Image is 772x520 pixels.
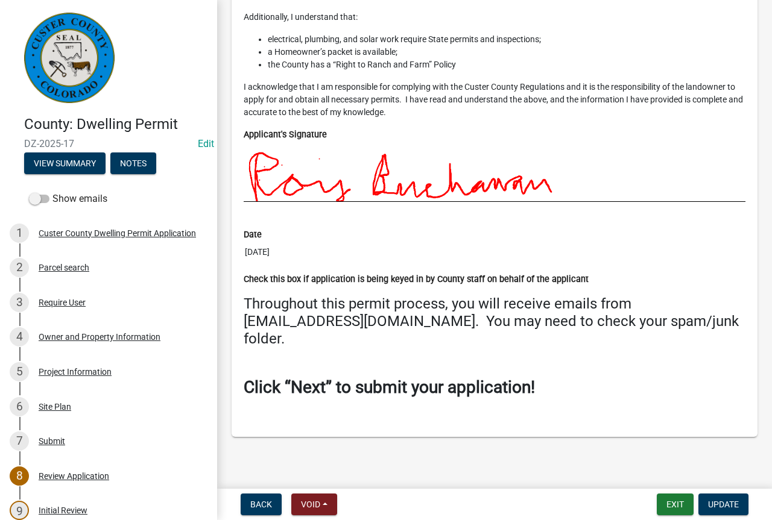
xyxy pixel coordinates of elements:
div: 6 [10,397,29,416]
wm-modal-confirm: Notes [110,159,156,169]
div: 7 [10,431,29,451]
li: the County has a “Right to Ranch and Farm” Policy [268,58,745,71]
button: Back [241,493,282,515]
div: Site Plan [39,403,71,411]
label: Applicant's Signature [244,131,327,139]
div: 5 [10,362,29,381]
button: View Summary [24,152,106,174]
div: 4 [10,327,29,346]
div: 9 [10,501,29,520]
button: Exit [657,493,694,515]
div: Parcel search [39,263,89,272]
div: Initial Review [39,506,87,515]
span: Void [301,500,320,509]
span: DZ-2025-17 [24,138,193,149]
span: Back [250,500,272,509]
button: Notes [110,152,156,174]
h4: County: Dwelling Permit [24,116,207,133]
button: Void [291,493,337,515]
img: Mi1Mro2oUoAABCAAAQhAAAIQgAAEIAABCCyGwP8HLttJlglyEikAAAAASUVORK5CYII= [244,141,759,201]
button: Update [698,493,748,515]
label: Show emails [29,192,107,206]
div: Review Application [39,472,109,480]
a: Edit [198,138,214,149]
div: 1 [10,224,29,243]
p: I acknowledge that I am responsible for complying with the Custer County Regulations and it is th... [244,81,745,119]
wm-modal-confirm: Summary [24,159,106,169]
div: Owner and Property Information [39,333,160,341]
div: 3 [10,293,29,312]
label: Check this box if application is being keyed in by County staff on behalf of the applicant [244,275,589,284]
div: 8 [10,466,29,486]
li: electrical, plumbing, and solar work require State permits and inspections; [268,33,745,46]
li: a Homeowner’s packet is available; [268,46,745,58]
img: Custer County, Colorado [24,13,115,103]
div: Project Information [39,368,112,376]
strong: Click “Next” to submit your application! [244,377,535,397]
div: Submit [39,437,65,445]
p: Additionally, I understand that: [244,11,745,23]
label: Date [244,231,262,239]
div: Require User [39,298,86,307]
span: Update [708,500,739,509]
div: 2 [10,258,29,277]
h4: Throughout this permit process, you will receive emails from [EMAIL_ADDRESS][DOMAIN_NAME]. You ma... [244,295,745,347]
div: Custer County Dwelling Permit Application [39,229,196,237]
wm-modal-confirm: Edit Application Number [198,138,214,149]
